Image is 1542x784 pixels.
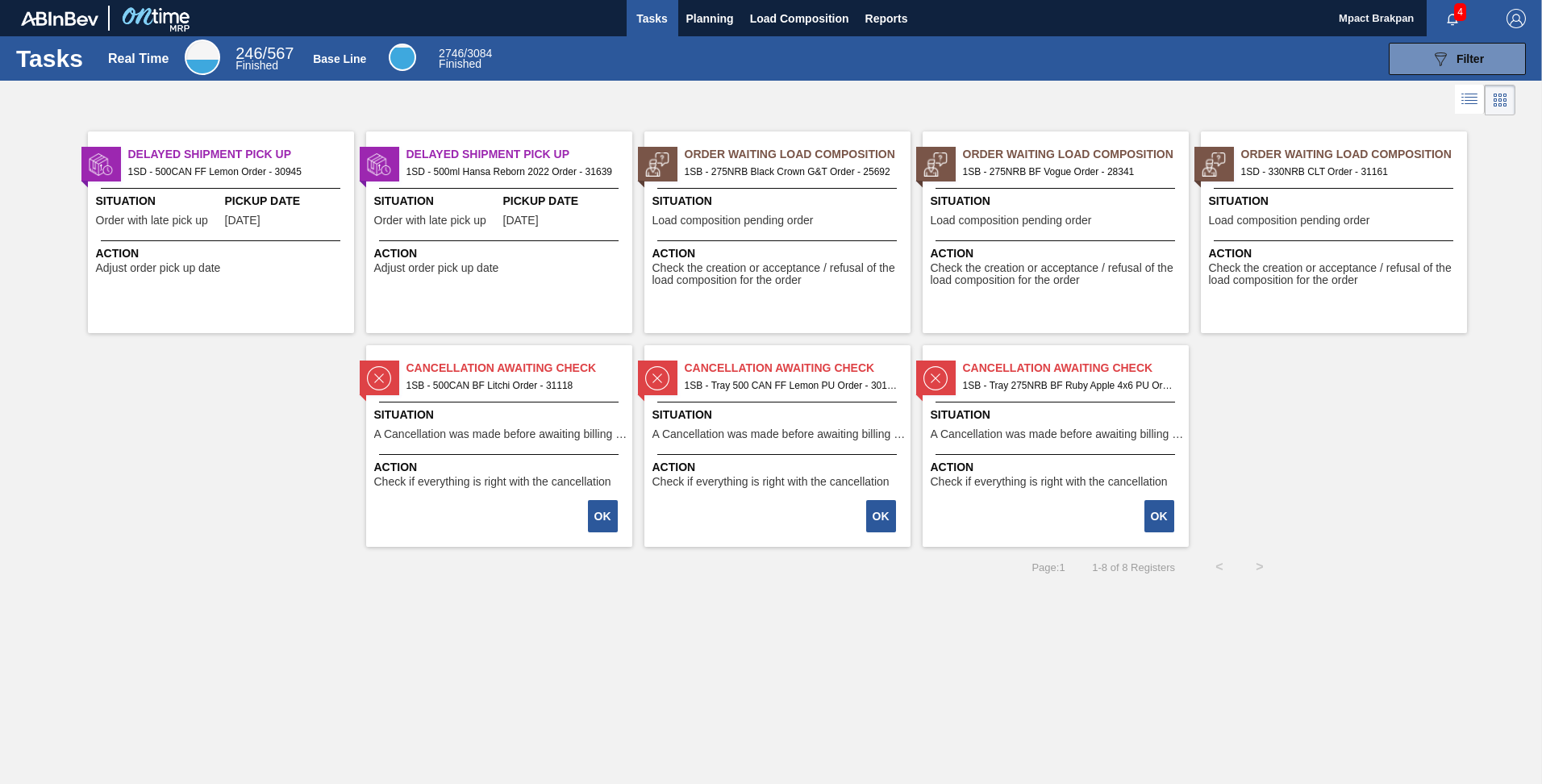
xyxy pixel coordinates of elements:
[439,47,492,60] span: / 3084
[652,428,906,440] span: A Cancellation was made before awaiting billing stage
[645,152,669,177] img: status
[652,407,906,423] span: Situation
[406,360,632,377] span: Cancellation Awaiting Check
[439,57,481,70] span: Finished
[21,11,98,26] img: TNhmsLtSVTkK8tSr43FrP2fwEKptu5GPRR3wAAAABJRU5ErkJggg==
[931,476,1168,488] span: Check if everything is right with the cancellation
[1209,193,1463,210] span: Situation
[374,476,611,488] span: Check if everything is right with the cancellation
[108,52,169,66] div: Real Time
[1485,85,1515,115] div: Card Vision
[406,146,632,163] span: Delayed Shipment Pick Up
[686,9,734,28] span: Planning
[16,49,87,68] h1: Tasks
[931,193,1185,210] span: Situation
[128,163,341,181] span: 1SD - 500CAN FF Lemon Order - 30945
[1241,163,1454,181] span: 1SD - 330NRB CLT Order - 31161
[313,52,366,65] div: Base Line
[685,377,898,394] span: 1SB - Tray 500 CAN FF Lemon PU Order - 30115
[1031,561,1065,573] span: Page : 1
[685,360,911,377] span: Cancellation Awaiting Check
[652,476,890,488] span: Check if everything is right with the cancellation
[367,366,391,390] img: status
[1199,547,1240,587] button: <
[1209,215,1370,227] span: Load composition pending order
[923,366,948,390] img: status
[503,193,628,210] span: Pickup Date
[503,215,539,227] span: 09/14/2025
[96,262,221,274] span: Adjust order pick up date
[635,9,670,28] span: Tasks
[439,47,464,60] span: 2746
[652,459,906,476] span: Action
[590,498,619,534] div: Complete task: 2222933
[652,245,906,262] span: Action
[406,163,619,181] span: 1SD - 500ml Hansa Reborn 2022 Order - 31639
[96,245,350,262] span: Action
[128,146,354,163] span: Delayed Shipment Pick Up
[868,498,898,534] div: Complete task: 2222990
[645,366,669,390] img: status
[406,377,619,394] span: 1SB - 500CAN BF Litchi Order - 31118
[374,428,628,440] span: A Cancellation was made before awaiting billing stage
[1146,498,1176,534] div: Complete task: 2222991
[1455,85,1485,115] div: List Vision
[1240,547,1280,587] button: >
[931,215,1092,227] span: Load composition pending order
[225,215,260,227] span: 08/21/2025
[235,44,294,62] span: / 567
[1389,43,1526,75] button: Filter
[374,407,628,423] span: Situation
[374,193,499,210] span: Situation
[1090,561,1175,573] span: 1 - 8 of 8 Registers
[96,215,208,227] span: Order with late pick up
[866,500,896,532] button: OK
[1454,3,1466,21] span: 4
[963,360,1189,377] span: Cancellation Awaiting Check
[931,262,1185,287] span: Check the creation or acceptance / refusal of the load composition for the order
[235,59,278,72] span: Finished
[963,163,1176,181] span: 1SB - 275NRB BF Vogue Order - 28341
[588,500,618,532] button: OK
[931,428,1185,440] span: A Cancellation was made before awaiting billing stage
[374,215,486,227] span: Order with late pick up
[374,459,628,476] span: Action
[439,48,492,69] div: Base Line
[1202,152,1226,177] img: status
[1209,262,1463,287] span: Check the creation or acceptance / refusal of the load composition for the order
[389,44,416,71] div: Base Line
[750,9,849,28] span: Load Composition
[931,245,1185,262] span: Action
[225,193,350,210] span: Pickup Date
[1209,245,1463,262] span: Action
[96,193,221,210] span: Situation
[652,193,906,210] span: Situation
[374,245,628,262] span: Action
[1457,52,1484,65] span: Filter
[685,163,898,181] span: 1SB - 275NRB Black Crown G&T Order - 25692
[1507,9,1526,28] img: Logout
[685,146,911,163] span: Order Waiting Load Composition
[931,407,1185,423] span: Situation
[963,377,1176,394] span: 1SB - Tray 275NRB BF Ruby Apple 4x6 PU Order - 30394
[235,44,262,62] span: 246
[923,152,948,177] img: status
[652,262,906,287] span: Check the creation or acceptance / refusal of the load composition for the order
[931,459,1185,476] span: Action
[1427,7,1478,30] button: Notifications
[1144,500,1174,532] button: OK
[235,47,294,71] div: Real Time
[185,40,220,75] div: Real Time
[1241,146,1467,163] span: Order Waiting Load Composition
[652,215,814,227] span: Load composition pending order
[89,152,113,177] img: status
[374,262,499,274] span: Adjust order pick up date
[963,146,1189,163] span: Order Waiting Load Composition
[865,9,908,28] span: Reports
[367,152,391,177] img: status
